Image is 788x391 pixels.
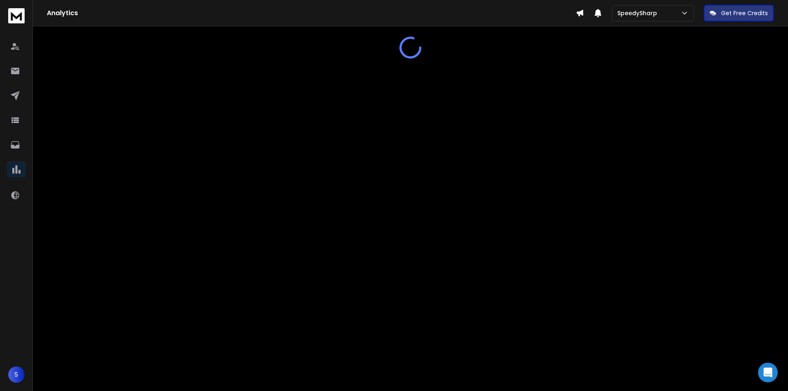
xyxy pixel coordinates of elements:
p: SpeedySharp [617,9,660,17]
h1: Analytics [47,8,576,18]
button: S [8,366,25,383]
p: Get Free Credits [721,9,768,17]
button: Get Free Credits [704,5,774,21]
img: logo [8,8,25,23]
div: Open Intercom Messenger [758,363,778,382]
